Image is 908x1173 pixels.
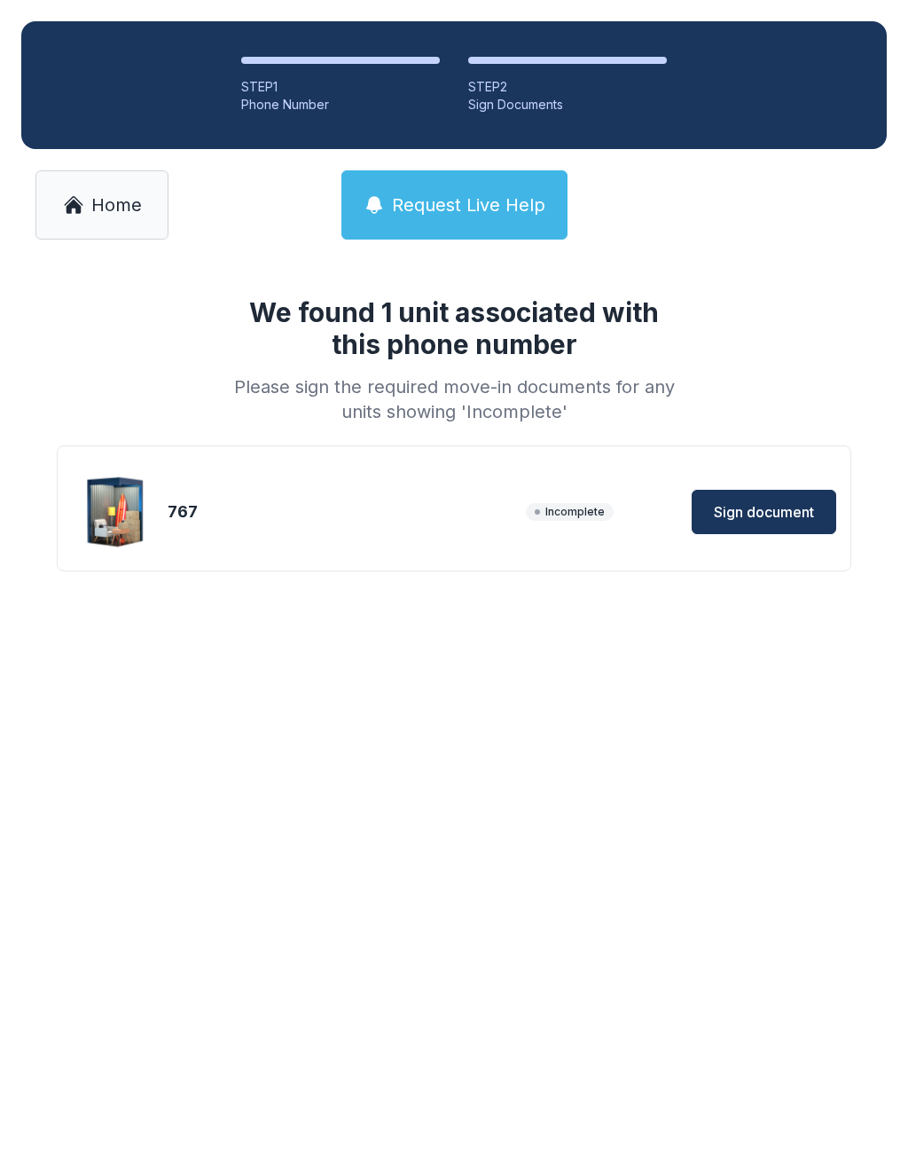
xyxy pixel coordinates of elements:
[241,78,440,96] div: STEP 1
[227,374,681,424] div: Please sign the required move-in documents for any units showing 'Incomplete'
[714,501,814,523] span: Sign document
[526,503,614,521] span: Incomplete
[241,96,440,114] div: Phone Number
[468,78,667,96] div: STEP 2
[392,193,545,217] span: Request Live Help
[227,296,681,360] h1: We found 1 unit associated with this phone number
[168,500,519,524] div: 767
[468,96,667,114] div: Sign Documents
[91,193,142,217] span: Home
